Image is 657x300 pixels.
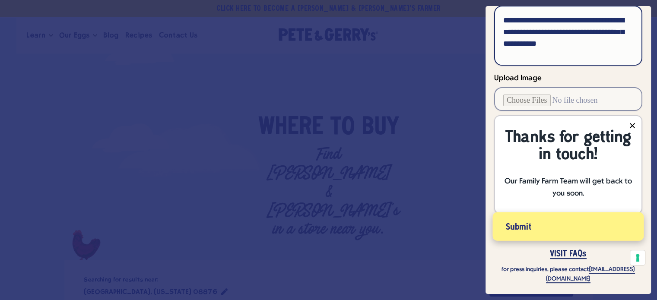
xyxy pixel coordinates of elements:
[506,224,531,230] span: Submit
[504,176,633,200] p: Our Family Farm Team will get back to you soon.
[546,266,635,283] a: [EMAIL_ADDRESS][DOMAIN_NAME]
[504,129,633,164] h5: Thanks for getting in touch!
[494,74,542,82] span: Upload Image
[493,212,644,240] button: Submit
[550,250,587,259] a: VISIT FAQs
[494,265,642,284] p: for press inquiries, please contact
[630,250,645,265] button: Your consent preferences for tracking technologies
